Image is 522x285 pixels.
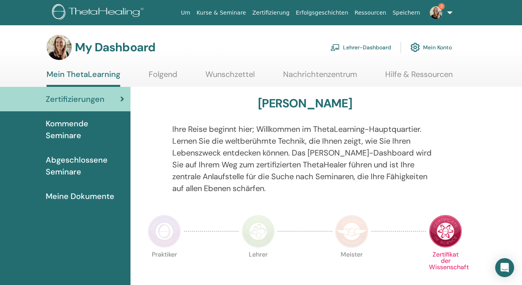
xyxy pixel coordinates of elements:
p: Meister [335,251,368,285]
a: Speichern [390,6,423,20]
img: logo.png [52,4,146,22]
a: Hilfe & Ressourcen [385,69,453,85]
span: Abgeschlossene Seminare [46,154,124,178]
h3: [PERSON_NAME] [258,96,352,111]
a: Mein ThetaLearning [47,69,120,87]
p: Lehrer [242,251,275,285]
img: default.jpg [430,6,442,19]
a: Zertifizierung [249,6,293,20]
a: Lehrer-Dashboard [330,39,391,56]
img: Practitioner [148,215,181,248]
a: Ressourcen [351,6,389,20]
p: Ihre Reise beginnt hier; Willkommen im ThetaLearning-Hauptquartier. Lernen Sie die weltberühmte T... [172,123,437,194]
a: Wunschzettel [205,69,255,85]
span: Zertifizierungen [46,93,104,105]
span: 3 [438,3,445,9]
a: Nachrichtenzentrum [283,69,357,85]
a: Mein Konto [410,39,452,56]
img: Master [335,215,368,248]
div: Open Intercom Messenger [495,258,514,277]
a: Folgend [149,69,177,85]
p: Zertifikat der Wissenschaft [429,251,462,285]
h3: My Dashboard [75,40,155,54]
a: Kurse & Seminare [194,6,249,20]
img: Instructor [242,215,275,248]
img: chalkboard-teacher.svg [330,44,340,51]
span: Kommende Seminare [46,118,124,141]
img: cog.svg [410,41,420,54]
p: Praktiker [148,251,181,285]
span: Meine Dokumente [46,190,114,202]
a: Erfolgsgeschichten [293,6,351,20]
img: default.jpg [47,35,72,60]
a: Um [178,6,194,20]
img: Certificate of Science [429,215,462,248]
